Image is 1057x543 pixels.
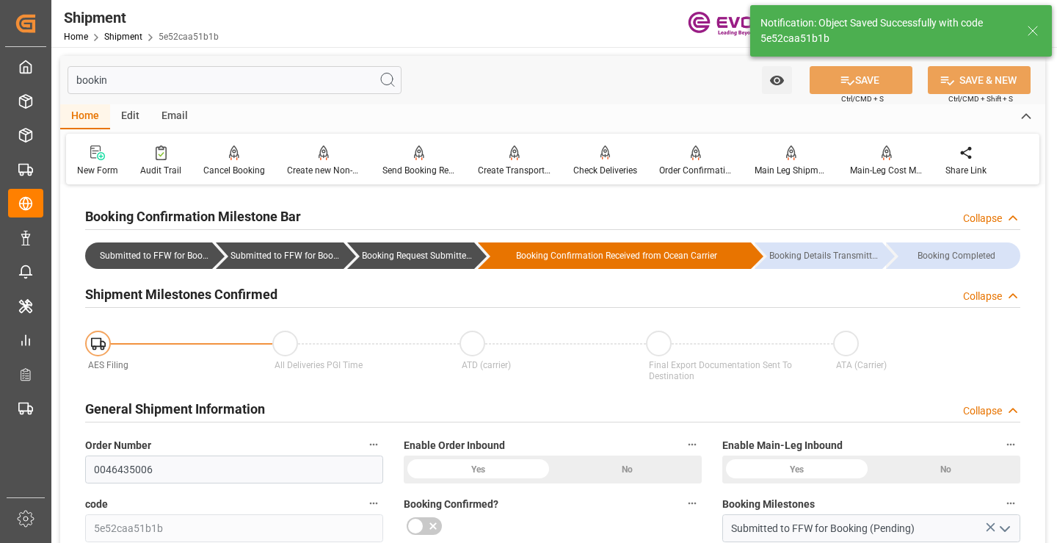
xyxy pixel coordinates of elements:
[404,438,505,453] span: Enable Order Inbound
[901,242,1013,269] div: Booking Completed
[683,494,702,513] button: Booking Confirmed?
[275,360,363,370] span: All Deliveries PGI Time
[945,164,987,177] div: Share Link
[722,497,815,512] span: Booking Milestones
[85,284,277,304] h2: Shipment Milestones Confirmed
[760,15,1013,46] div: Notification: Object Saved Successfully with code 5e52caa51b1b
[85,242,212,269] div: Submitted to FFW for Booking (Pending)
[216,242,343,269] div: Submitted to FFW for Booking
[886,242,1020,269] div: Booking Completed
[871,456,1020,483] div: No
[362,242,474,269] div: Booking Request Submitted to Ocean Carrier
[382,164,456,177] div: Send Booking Request To ABS
[77,164,118,177] div: New Form
[762,66,792,94] button: open menu
[649,360,792,381] span: Final Export Documentation Sent To Destination
[85,206,301,226] h2: Booking Confirmation Milestone Bar
[88,360,128,370] span: AES Filing
[100,242,212,269] div: Submitted to FFW for Booking (Pending)
[68,66,402,94] input: Search Fields
[203,164,265,177] div: Cancel Booking
[963,289,1002,304] div: Collapse
[948,93,1013,104] span: Ctrl/CMD + Shift + S
[140,164,181,177] div: Audit Trail
[841,93,884,104] span: Ctrl/CMD + S
[573,164,637,177] div: Check Deliveries
[404,497,498,512] span: Booking Confirmed?
[810,66,912,94] button: SAVE
[60,104,110,129] div: Home
[993,517,1015,540] button: open menu
[553,456,702,483] div: No
[287,164,360,177] div: Create new Non-Conformance
[963,403,1002,419] div: Collapse
[364,435,383,454] button: Order Number
[85,497,108,512] span: code
[755,164,828,177] div: Main Leg Shipment
[1001,494,1020,513] button: Booking Milestones
[150,104,199,129] div: Email
[928,66,1031,94] button: SAVE & NEW
[404,456,553,483] div: Yes
[478,164,551,177] div: Create Transport Unit
[722,456,871,483] div: Yes
[110,104,150,129] div: Edit
[230,242,343,269] div: Submitted to FFW for Booking
[963,211,1002,226] div: Collapse
[688,11,783,37] img: Evonik-brand-mark-Deep-Purple-RGB.jpeg_1700498283.jpeg
[769,242,882,269] div: Booking Details Transmitted to SAP
[64,32,88,42] a: Home
[104,32,142,42] a: Shipment
[850,164,923,177] div: Main-Leg Cost Message
[462,360,511,370] span: ATD (carrier)
[1001,435,1020,454] button: Enable Main-Leg Inbound
[836,360,887,370] span: ATA (Carrier)
[64,7,219,29] div: Shipment
[364,494,383,513] button: code
[85,438,151,453] span: Order Number
[722,438,843,453] span: Enable Main-Leg Inbound
[478,242,751,269] div: Booking Confirmation Received from Ocean Carrier
[683,435,702,454] button: Enable Order Inbound
[659,164,733,177] div: Order Confirmation
[493,242,741,269] div: Booking Confirmation Received from Ocean Carrier
[755,242,882,269] div: Booking Details Transmitted to SAP
[347,242,474,269] div: Booking Request Submitted to Ocean Carrier
[85,399,265,419] h2: General Shipment Information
